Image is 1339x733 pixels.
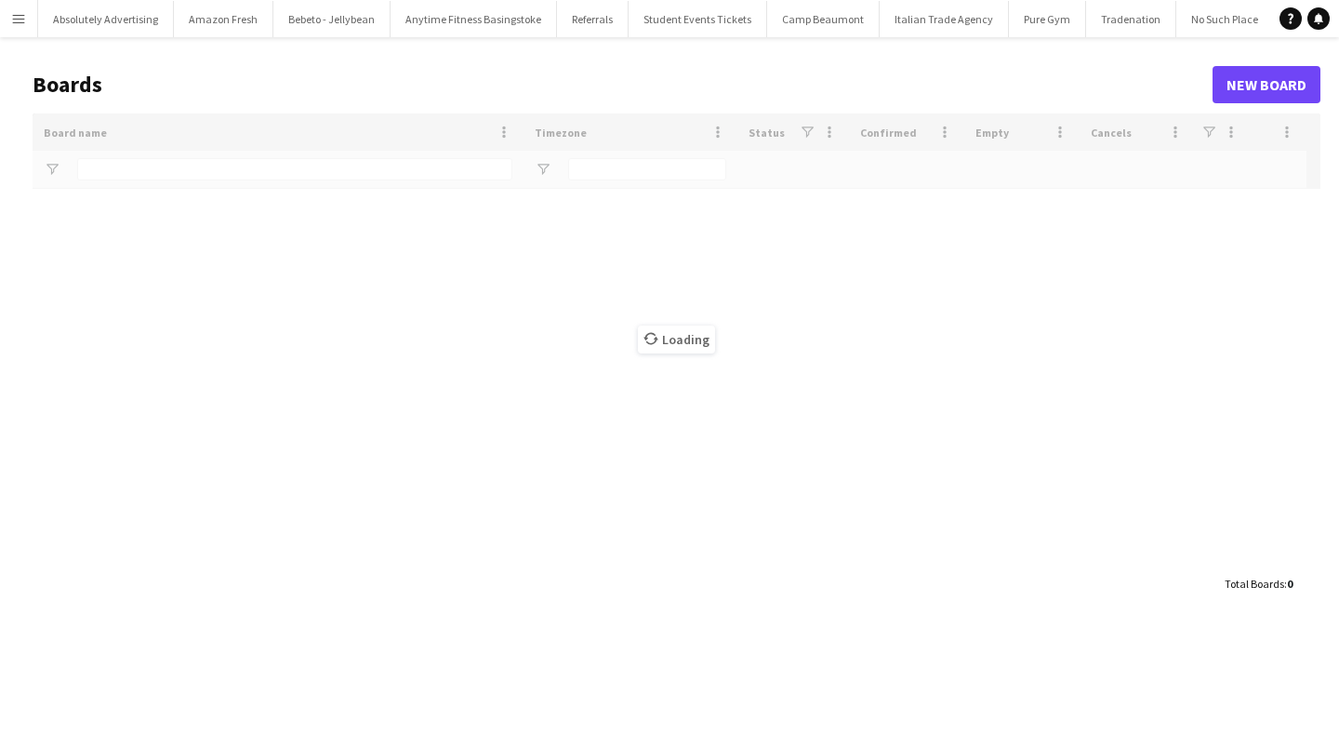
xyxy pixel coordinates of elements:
[1213,66,1320,103] a: New Board
[38,1,174,37] button: Absolutely Advertising
[1176,1,1274,37] button: No Such Place
[557,1,629,37] button: Referrals
[1009,1,1086,37] button: Pure Gym
[273,1,391,37] button: Bebeto - Jellybean
[1287,577,1293,591] span: 0
[33,71,1213,99] h1: Boards
[638,326,715,353] span: Loading
[767,1,880,37] button: Camp Beaumont
[1225,566,1293,602] div: :
[391,1,557,37] button: Anytime Fitness Basingstoke
[1225,577,1284,591] span: Total Boards
[1086,1,1176,37] button: Tradenation
[174,1,273,37] button: Amazon Fresh
[880,1,1009,37] button: Italian Trade Agency
[629,1,767,37] button: Student Events Tickets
